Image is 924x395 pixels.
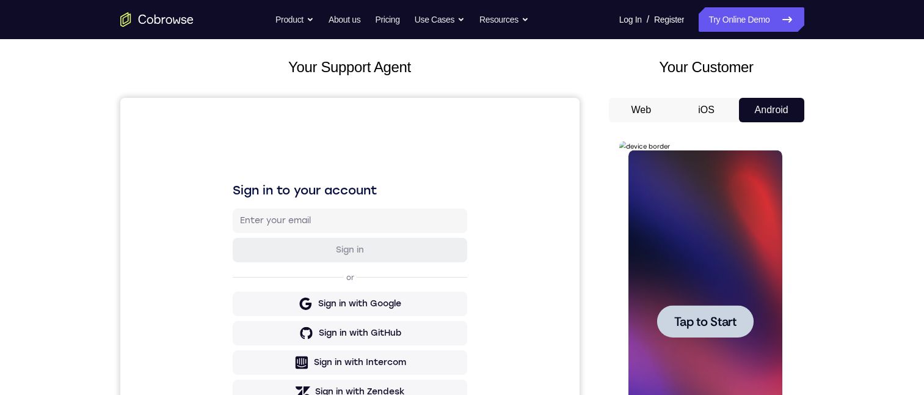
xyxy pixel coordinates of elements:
span: Tap to Start [55,174,117,186]
button: Tap to Start [38,164,134,196]
div: Sign in with Google [198,200,281,212]
div: Sign in with Intercom [194,259,286,271]
button: Product [275,7,314,32]
a: About us [329,7,360,32]
button: Sign in with Google [112,194,347,218]
a: Try Online Demo [699,7,804,32]
span: / [647,12,649,27]
a: Register [654,7,684,32]
button: Sign in with Zendesk [112,282,347,306]
a: Create a new account [206,317,293,325]
a: Go to the home page [120,12,194,27]
a: Pricing [375,7,399,32]
a: Log In [619,7,642,32]
button: Android [739,98,804,122]
p: Don't have an account? [112,316,347,326]
button: Sign in with Intercom [112,253,347,277]
h2: Your Customer [609,56,804,78]
p: or [224,175,236,185]
button: iOS [674,98,739,122]
button: Web [609,98,674,122]
h2: Your Support Agent [120,56,580,78]
button: Resources [479,7,529,32]
div: Sign in with GitHub [198,229,281,242]
div: Sign in with Zendesk [195,288,285,300]
button: Use Cases [415,7,465,32]
button: Sign in with GitHub [112,223,347,248]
